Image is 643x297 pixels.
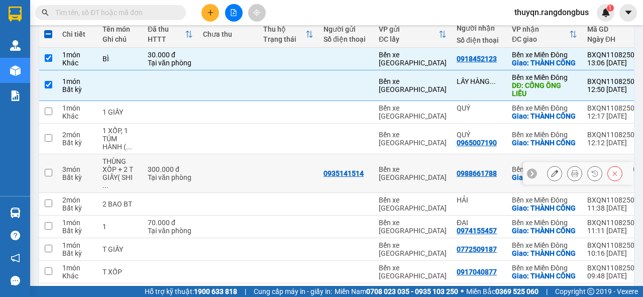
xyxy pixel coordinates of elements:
[11,231,20,240] span: question-circle
[624,8,633,17] span: caret-down
[379,241,447,257] div: Bến xe [GEOGRAPHIC_DATA]
[512,173,577,181] div: Giao: THÀNH CÔNG
[148,227,193,235] div: Tại văn phòng
[248,4,266,22] button: aim
[466,286,539,297] span: Miền Bắc
[512,25,569,33] div: VP nhận
[512,196,577,204] div: Bến xe Miền Đông
[102,108,138,116] div: 1 GIẤY
[62,204,92,212] div: Bất kỳ
[457,36,502,44] div: Số điện thoại
[102,157,138,189] div: THÙNG XỐP + 2 T GIẤY( SHIP CR)
[587,288,594,295] span: copyright
[512,104,577,112] div: Bến xe Miền Đông
[374,21,452,48] th: Toggle SortBy
[512,51,577,59] div: Bến xe Miền Đông
[547,166,562,181] div: Sửa đơn hàng
[324,25,369,33] div: Người gửi
[379,219,447,235] div: Bến xe [GEOGRAPHIC_DATA]
[62,196,92,204] div: 2 món
[9,7,22,22] img: logo-vxr
[148,59,193,67] div: Tại văn phòng
[62,51,92,59] div: 1 món
[148,25,185,33] div: Đã thu
[512,249,577,257] div: Giao: THÀNH CÔNG
[10,65,21,76] img: warehouse-icon
[457,169,497,177] div: 0988661788
[457,55,497,63] div: 0918452123
[457,219,502,227] div: ĐẠI
[102,55,138,63] div: BÌ
[379,35,439,43] div: ĐC lấy
[62,272,92,280] div: Khác
[512,264,577,272] div: Bến xe Miền Đông
[607,5,614,12] sup: 1
[62,165,92,173] div: 3 món
[457,24,502,32] div: Người nhận
[457,131,502,139] div: QUÝ
[512,131,577,139] div: Bến xe Miền Đông
[102,223,138,231] div: 1
[102,245,138,253] div: T GIẤY
[457,77,502,85] div: LẤY HÀNG PHÚC
[608,5,612,12] span: 1
[512,59,577,67] div: Giao: THÀNH CÔNG
[379,264,447,280] div: Bến xe [GEOGRAPHIC_DATA]
[457,196,502,204] div: HẢI
[62,173,92,181] div: Bất kỳ
[10,208,21,218] img: warehouse-icon
[512,204,577,212] div: Giao: THÀNH CÔNG
[512,219,577,227] div: Bến xe Miền Đông
[62,241,92,249] div: 1 món
[379,51,447,67] div: Bến xe [GEOGRAPHIC_DATA]
[102,35,138,43] div: Ghi chú
[201,4,219,22] button: plus
[148,51,193,59] div: 30.000 đ
[62,30,92,38] div: Chi tiết
[258,21,318,48] th: Toggle SortBy
[335,286,458,297] span: Miền Nam
[62,249,92,257] div: Bất kỳ
[102,200,138,208] div: 2 BAO BT
[62,139,92,147] div: Bất kỳ
[253,9,260,16] span: aim
[62,85,92,93] div: Bất kỳ
[55,7,174,18] input: Tìm tên, số ĐT hoặc mã đơn
[102,127,138,151] div: 1 XỐP, 1 TÚM HÀNH ( 50K XE K.PHI )
[62,59,92,67] div: Khác
[512,35,569,43] div: ĐC giao
[62,219,92,227] div: 1 món
[457,245,497,253] div: 0772509187
[62,264,92,272] div: 1 món
[366,287,458,295] strong: 0708 023 035 - 0935 103 250
[62,227,92,235] div: Bất kỳ
[587,35,638,43] div: Ngày ĐH
[457,104,502,112] div: QUÝ
[324,169,364,177] div: 0935141514
[145,286,237,297] span: Hỗ trợ kỹ thuật:
[379,196,447,212] div: Bến xe [GEOGRAPHIC_DATA]
[10,40,21,51] img: warehouse-icon
[102,181,109,189] span: ...
[148,173,193,181] div: Tại văn phòng
[143,21,198,48] th: Toggle SortBy
[379,25,439,33] div: VP gửi
[62,131,92,139] div: 2 món
[62,77,92,85] div: 1 món
[512,241,577,249] div: Bến xe Miền Đông
[512,165,577,173] div: Bến xe Miền Đông
[512,81,577,97] div: DĐ: CỐNG ÔNG LIẾU
[207,9,214,16] span: plus
[490,77,496,85] span: ...
[245,286,246,297] span: |
[457,139,497,147] div: 0965007190
[11,253,20,263] span: notification
[379,165,447,181] div: Bến xe [GEOGRAPHIC_DATA]
[379,77,447,93] div: Bến xe [GEOGRAPHIC_DATA]
[254,286,332,297] span: Cung cấp máy in - giấy in:
[324,35,369,43] div: Số điện thoại
[148,35,185,43] div: HTTT
[546,286,548,297] span: |
[11,276,20,285] span: message
[379,104,447,120] div: Bến xe [GEOGRAPHIC_DATA]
